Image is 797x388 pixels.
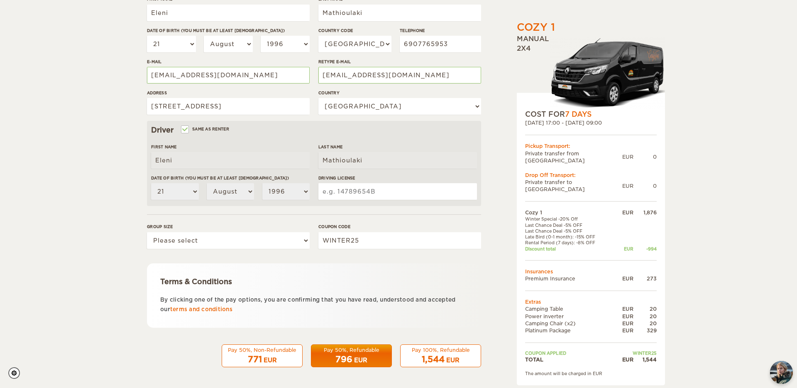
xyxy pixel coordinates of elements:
[770,361,793,384] img: Freyja at Cozy Campers
[525,320,614,327] td: Camping Chair (x2)
[318,175,477,181] label: Driving License
[550,37,665,109] img: Stuttur-m-c-logo-2.png
[318,59,481,65] label: Retype E-mail
[316,346,386,354] div: Pay 50%, Refundable
[517,20,555,34] div: Cozy 1
[525,179,622,193] td: Private transfer to [GEOGRAPHIC_DATA]
[525,209,614,216] td: Cozy 1
[614,209,633,216] div: EUR
[335,354,352,364] span: 796
[614,356,633,363] div: EUR
[633,209,657,216] div: 1,876
[633,275,657,282] div: 273
[182,125,229,133] label: Same as renter
[525,172,657,179] div: Drop Off Transport:
[770,361,793,384] button: chat-button
[170,306,232,312] a: terms and conditions
[614,320,633,327] div: EUR
[525,356,614,363] td: TOTAL
[222,344,303,368] button: Pay 50%, Non-Refundable 771 EUR
[147,98,310,115] input: e.g. Street, City, Zip Code
[525,228,614,234] td: Last Chance Deal -5% OFF
[264,356,277,364] div: EUR
[318,223,481,230] label: Coupon code
[525,299,657,306] td: Extras
[354,356,367,364] div: EUR
[248,354,262,364] span: 771
[147,59,310,65] label: E-mail
[633,327,657,334] div: 329
[633,313,657,320] div: 20
[517,35,665,110] div: Manual 2x4
[151,175,310,181] label: Date of birth (You must be at least [DEMOGRAPHIC_DATA])
[400,36,481,52] input: e.g. 1 234 567 890
[614,313,633,320] div: EUR
[147,223,310,230] label: Group size
[525,268,657,275] td: Insurances
[525,234,614,240] td: Late Bird (0-1 month): -15% OFF
[622,153,633,160] div: EUR
[525,120,657,127] div: [DATE] 17:00 - [DATE] 09:00
[525,371,657,377] div: The amount will be charged in EUR
[633,182,657,189] div: 0
[147,90,310,96] label: Address
[446,356,460,364] div: EUR
[147,67,310,83] input: e.g. example@example.com
[525,150,622,164] td: Private transfer from [GEOGRAPHIC_DATA]
[525,350,614,356] td: Coupon applied
[318,67,481,83] input: e.g. example@example.com
[151,152,310,169] input: e.g. William
[8,367,25,379] a: Cookie settings
[406,346,476,354] div: Pay 100%, Refundable
[633,153,657,160] div: 0
[565,110,592,118] span: 7 Days
[318,27,391,34] label: Country Code
[633,356,657,363] div: 1,544
[147,5,310,21] input: e.g. William
[160,295,468,314] p: By clicking one of the pay options, you are confirming that you have read, understood and accepte...
[525,275,614,282] td: Premium Insurance
[151,125,477,135] div: Driver
[151,144,310,150] label: First Name
[525,240,614,246] td: Rental Period (7 days): -8% OFF
[614,327,633,334] div: EUR
[422,354,445,364] span: 1,544
[182,128,187,133] input: Same as renter
[400,344,481,368] button: Pay 100%, Refundable 1,544 EUR
[227,346,297,354] div: Pay 50%, Non-Refundable
[525,327,614,334] td: Platinum Package
[318,5,481,21] input: e.g. Smith
[318,152,477,169] input: e.g. Smith
[525,246,614,252] td: Discount total
[614,306,633,313] div: EUR
[400,27,481,34] label: Telephone
[311,344,392,368] button: Pay 50%, Refundable 796 EUR
[525,109,657,119] div: COST FOR
[318,90,481,96] label: Country
[614,246,633,252] div: EUR
[525,306,614,313] td: Camping Table
[633,320,657,327] div: 20
[318,183,477,200] input: e.g. 14789654B
[147,27,310,34] label: Date of birth (You must be at least [DEMOGRAPHIC_DATA])
[614,275,633,282] div: EUR
[622,182,633,189] div: EUR
[614,350,657,356] td: WINTER25
[160,277,468,287] div: Terms & Conditions
[525,143,657,150] div: Pickup Transport:
[525,216,614,222] td: Winter Special -20% Off
[525,222,614,228] td: Last Chance Deal -5% OFF
[633,246,657,252] div: -994
[633,306,657,313] div: 20
[318,144,477,150] label: Last Name
[525,313,614,320] td: Power inverter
